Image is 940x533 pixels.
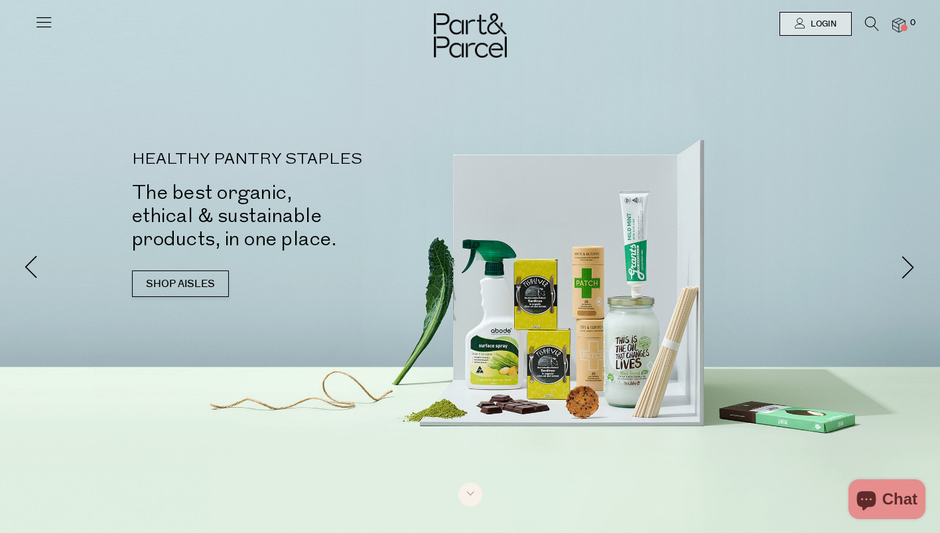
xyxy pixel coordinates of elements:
a: Login [779,12,852,36]
p: HEALTHY PANTRY STAPLES [132,152,490,168]
a: SHOP AISLES [132,270,229,297]
span: Login [807,19,837,30]
a: 0 [892,18,906,32]
inbox-online-store-chat: Shopify online store chat [844,479,929,522]
span: 0 [907,17,919,29]
img: Part&Parcel [434,13,507,58]
h2: The best organic, ethical & sustainable products, in one place. [132,181,490,251]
